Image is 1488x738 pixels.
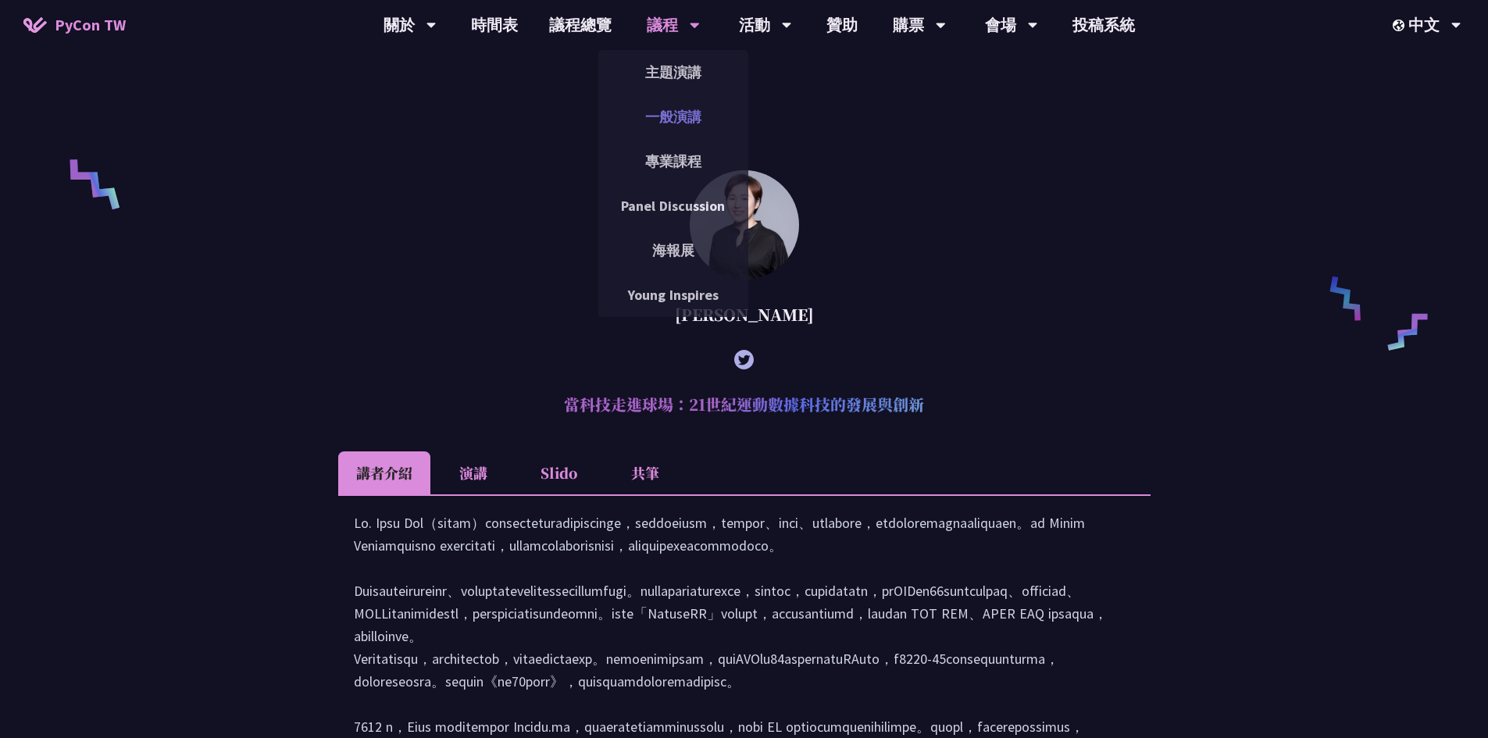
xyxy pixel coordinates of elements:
img: Locale Icon [1393,20,1408,31]
li: 講者介紹 [338,451,430,494]
a: PyCon TW [8,5,141,45]
a: Young Inspires [598,276,748,313]
a: 海報展 [598,232,748,269]
span: PyCon TW [55,13,126,37]
a: 一般演講 [598,98,748,135]
li: Slido [516,451,602,494]
li: 共筆 [602,451,688,494]
a: Panel Discussion [598,187,748,224]
img: Home icon of PyCon TW 2025 [23,17,47,33]
div: [PERSON_NAME] [338,291,1151,338]
a: 專業課程 [598,143,748,180]
h2: 當科技走進球場：21世紀運動數據科技的發展與創新 [338,381,1151,428]
li: 演講 [430,451,516,494]
a: 主題演講 [598,54,748,91]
